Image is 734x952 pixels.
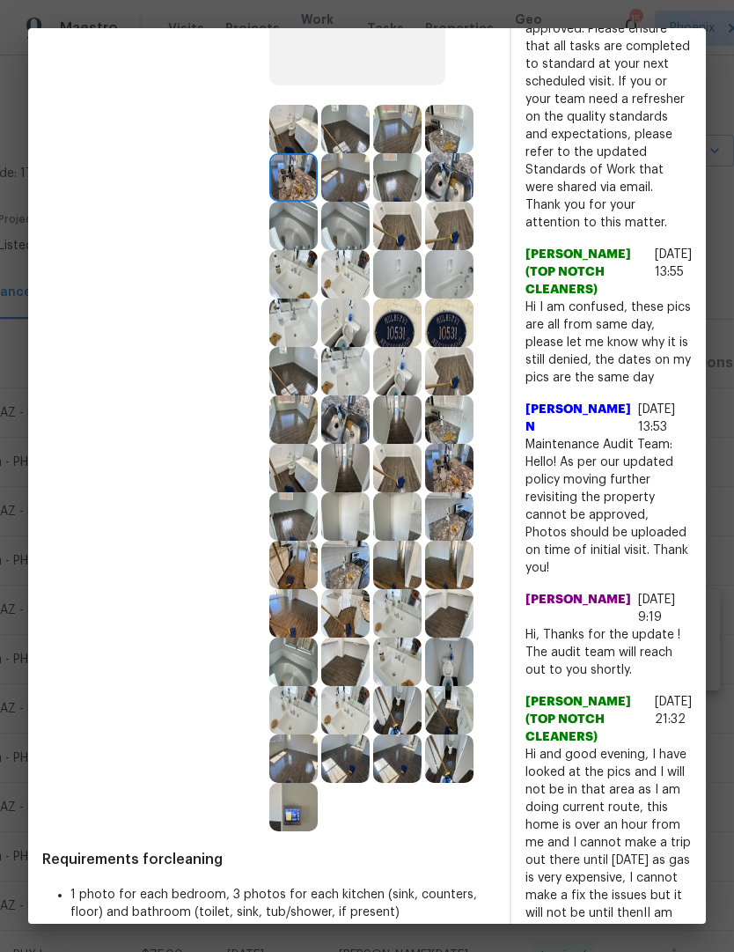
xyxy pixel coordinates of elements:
span: Maintenance Audit Team: Hello! As per our updated policy moving further revisiting the property c... [525,436,692,577]
li: 1 photo for each bedroom, 3 photos for each kitchen (sink, counters, floor) and bathroom (toilet,... [70,886,495,921]
span: [PERSON_NAME] [525,591,631,626]
li: 1 photo of thermostat and 1 photo of top of fridge (if present) [70,921,495,939]
span: [DATE] 13:55 [655,248,692,278]
span: [DATE] 21:32 [655,696,692,726]
span: [DATE] 9:19 [638,594,675,624]
span: [PERSON_NAME] (TOP NOTCH CLEANERS) [525,693,648,746]
span: Hi I am confused, these pics are all from same day, please let me know why it is still denied, th... [525,299,692,387]
span: [PERSON_NAME] (TOP NOTCH CLEANERS) [525,246,648,299]
span: Hi, Thanks for the update ! The audit team will reach out to you shortly. [525,626,692,679]
span: Requirements for cleaning [42,851,495,868]
span: [PERSON_NAME] N [525,401,631,436]
span: [DATE] 13:53 [638,403,675,433]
